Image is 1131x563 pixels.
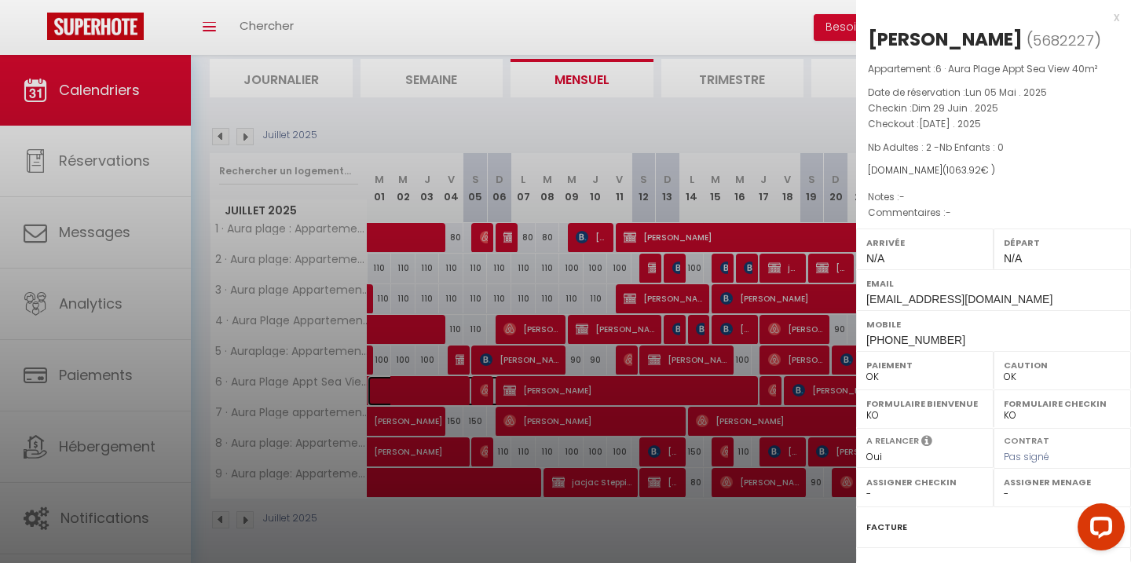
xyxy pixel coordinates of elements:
[866,519,907,536] label: Facture
[866,235,983,250] label: Arrivée
[1004,434,1049,444] label: Contrat
[919,117,981,130] span: [DATE] . 2025
[1004,252,1022,265] span: N/A
[939,141,1004,154] span: Nb Enfants : 0
[1004,235,1121,250] label: Départ
[942,163,995,177] span: ( € )
[965,86,1047,99] span: Lun 05 Mai . 2025
[1033,31,1094,50] span: 5682227
[866,293,1052,305] span: [EMAIL_ADDRESS][DOMAIN_NAME]
[866,252,884,265] span: N/A
[866,396,983,411] label: Formulaire Bienvenue
[1004,396,1121,411] label: Formulaire Checkin
[946,206,951,219] span: -
[866,316,1121,332] label: Mobile
[866,474,983,490] label: Assigner Checkin
[868,116,1119,132] p: Checkout :
[921,434,932,451] i: Sélectionner OUI si vous souhaiter envoyer les séquences de messages post-checkout
[866,276,1121,291] label: Email
[935,62,1097,75] span: 6 · Aura Plage Appt Sea View 40m²
[856,8,1119,27] div: x
[868,163,1119,178] div: [DOMAIN_NAME]
[866,334,965,346] span: [PHONE_NUMBER]
[1027,29,1101,51] span: ( )
[899,190,905,203] span: -
[1065,497,1131,563] iframe: LiveChat chat widget
[868,205,1119,221] p: Commentaires :
[868,61,1119,77] p: Appartement :
[1004,450,1049,463] span: Pas signé
[868,189,1119,205] p: Notes :
[868,101,1119,116] p: Checkin :
[868,141,1004,154] span: Nb Adultes : 2 -
[1004,474,1121,490] label: Assigner Menage
[866,357,983,373] label: Paiement
[912,101,998,115] span: Dim 29 Juin . 2025
[946,163,981,177] span: 1063.92
[868,85,1119,101] p: Date de réservation :
[1004,357,1121,373] label: Caution
[866,434,919,448] label: A relancer
[868,27,1023,52] div: [PERSON_NAME]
